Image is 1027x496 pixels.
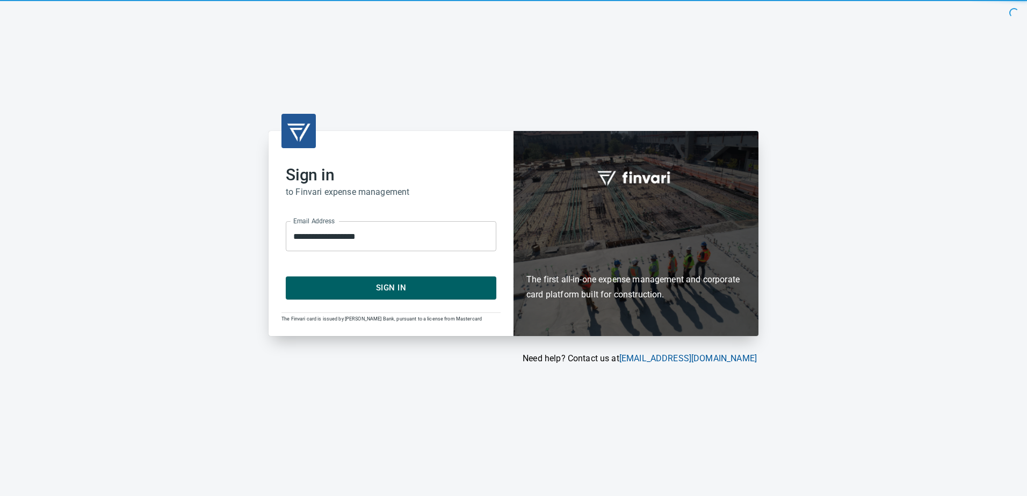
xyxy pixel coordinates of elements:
p: Need help? Contact us at [269,352,757,365]
span: Sign In [298,281,484,295]
h6: The first all-in-one expense management and corporate card platform built for construction. [526,210,746,302]
h6: to Finvari expense management [286,185,496,200]
img: fullword_logo_white.png [596,165,676,189]
a: [EMAIL_ADDRESS][DOMAIN_NAME] [619,353,757,363]
div: Finvari [513,131,758,335]
span: The Finvari card is issued by [PERSON_NAME] Bank, pursuant to a license from Mastercard [281,316,482,322]
button: Sign In [286,276,496,299]
h2: Sign in [286,165,496,185]
img: transparent_logo.png [286,118,312,144]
